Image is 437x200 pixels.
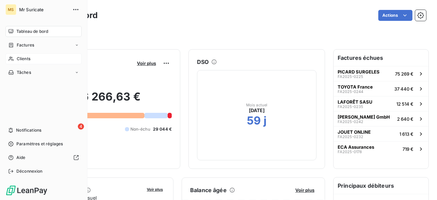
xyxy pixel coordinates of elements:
[249,107,265,114] span: [DATE]
[334,126,428,141] button: JOUET ONLINEFA2025-02321 613 €
[293,187,316,193] button: Voir plus
[334,111,428,126] button: [PERSON_NAME] GmbHFA2025-02422 640 €
[137,61,156,66] span: Voir plus
[338,99,372,105] span: LAFORÊT SASU
[197,58,209,66] h6: DSO
[16,168,43,174] span: Déconnexion
[17,42,34,48] span: Factures
[5,4,16,15] div: MS
[338,84,373,90] span: TOYOTA France
[338,75,363,79] span: FA2025-0225
[338,105,363,109] span: FA2025-0235
[264,114,267,128] h2: j
[5,185,48,196] img: Logo LeanPay
[338,114,390,120] span: [PERSON_NAME] GmbH
[338,144,374,150] span: ECA Assurances
[334,50,428,66] h6: Factures échues
[334,66,428,81] button: PICARD SURGELESFA2025-022575 269 €
[334,96,428,111] button: LAFORÊT SASUFA2025-023512 514 €
[334,177,428,194] h6: Principaux débiteurs
[378,10,412,21] button: Actions
[338,90,363,94] span: FA2025-0244
[5,152,82,163] a: Aide
[247,114,261,128] h2: 59
[338,129,371,135] span: JOUET ONLINE
[145,186,165,192] button: Voir plus
[147,187,163,192] span: Voir plus
[338,150,362,154] span: FA2025-0178
[190,186,227,194] h6: Balance âgée
[19,7,68,12] span: Mr Suricate
[39,90,172,110] h2: 166 266,63 €
[246,103,268,107] span: Mois actuel
[334,141,428,156] button: ECA AssurancesFA2025-0178719 €
[399,131,413,137] span: 1 613 €
[295,187,314,193] span: Voir plus
[78,123,84,130] span: 4
[394,86,413,92] span: 37 440 €
[153,126,172,132] span: 29 044 €
[414,177,430,193] iframe: Intercom live chat
[338,120,363,124] span: FA2025-0242
[16,155,26,161] span: Aide
[403,146,413,152] span: 719 €
[135,60,158,66] button: Voir plus
[334,81,428,96] button: TOYOTA FranceFA2025-024437 440 €
[16,127,41,133] span: Notifications
[397,116,413,122] span: 2 640 €
[16,28,48,35] span: Tableau de bord
[17,56,30,62] span: Clients
[395,71,413,77] span: 75 269 €
[17,69,31,76] span: Tâches
[16,141,63,147] span: Paramètres et réglages
[396,101,413,107] span: 12 514 €
[338,69,380,75] span: PICARD SURGELES
[338,135,363,139] span: FA2025-0232
[130,126,150,132] span: Non-échu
